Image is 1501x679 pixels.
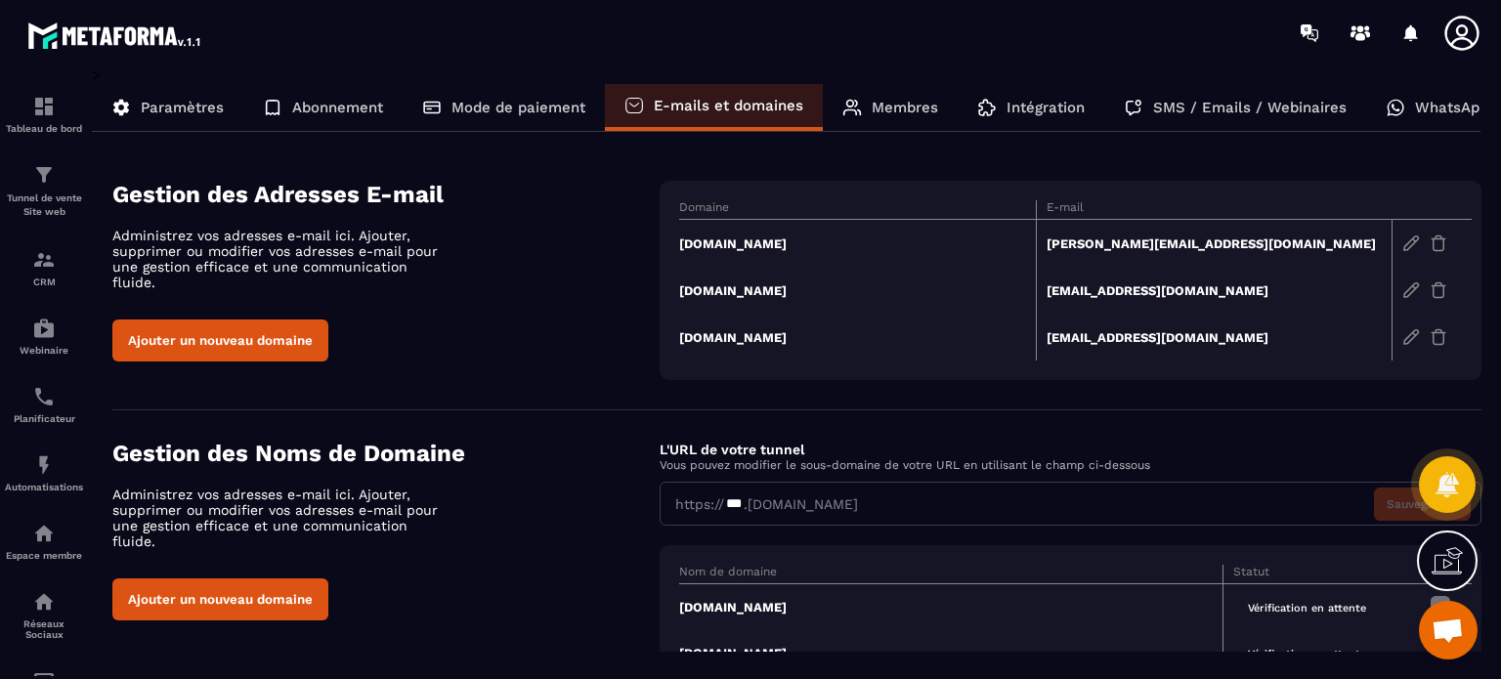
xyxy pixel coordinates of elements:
[1402,281,1420,299] img: edit-gr.78e3acdd.svg
[679,565,1223,584] th: Nom de domaine
[112,181,660,208] h4: Gestion des Adresses E-mail
[5,575,83,655] a: social-networksocial-networkRéseaux Sociaux
[32,453,56,477] img: automations
[5,550,83,561] p: Espace membre
[5,413,83,424] p: Planificateur
[5,370,83,439] a: schedulerschedulerPlanificateur
[5,233,83,302] a: formationformationCRM
[679,314,1036,361] td: [DOMAIN_NAME]
[660,442,804,457] label: L'URL de votre tunnel
[679,630,1223,676] td: [DOMAIN_NAME]
[112,487,454,549] p: Administrez vos adresses e-mail ici. Ajouter, supprimer ou modifier vos adresses e-mail pour une ...
[1430,281,1447,299] img: trash-gr.2c9399ab.svg
[5,276,83,287] p: CRM
[451,99,585,116] p: Mode de paiement
[872,99,938,116] p: Membres
[112,228,454,290] p: Administrez vos adresses e-mail ici. Ajouter, supprimer ou modifier vos adresses e-mail pour une ...
[32,385,56,408] img: scheduler
[1415,99,1488,116] p: WhatsApp
[679,220,1036,268] td: [DOMAIN_NAME]
[141,99,224,116] p: Paramètres
[32,522,56,545] img: automations
[1430,234,1447,252] img: trash-gr.2c9399ab.svg
[32,248,56,272] img: formation
[1036,314,1393,361] td: [EMAIL_ADDRESS][DOMAIN_NAME]
[1036,267,1393,314] td: [EMAIL_ADDRESS][DOMAIN_NAME]
[654,97,803,114] p: E-mails et domaines
[5,191,83,219] p: Tunnel de vente Site web
[1429,594,1452,617] img: more
[292,99,383,116] p: Abonnement
[32,163,56,187] img: formation
[1036,220,1393,268] td: [PERSON_NAME][EMAIL_ADDRESS][DOMAIN_NAME]
[5,123,83,134] p: Tableau de bord
[5,302,83,370] a: automationsautomationsWebinaire
[679,267,1036,314] td: [DOMAIN_NAME]
[1419,601,1478,659] div: Ouvrir le chat
[5,439,83,507] a: automationsautomationsAutomatisations
[1233,597,1381,619] span: Vérification en attente
[1233,643,1381,665] span: Vérification en attente
[27,18,203,53] img: logo
[32,95,56,118] img: formation
[112,578,328,620] button: Ajouter un nouveau domaine
[112,319,328,361] button: Ajouter un nouveau domaine
[679,200,1036,220] th: Domaine
[1153,99,1347,116] p: SMS / Emails / Webinaires
[112,440,660,467] h4: Gestion des Noms de Domaine
[1402,328,1420,346] img: edit-gr.78e3acdd.svg
[5,345,83,356] p: Webinaire
[5,80,83,149] a: formationformationTableau de bord
[1430,328,1447,346] img: trash-gr.2c9399ab.svg
[1036,200,1393,220] th: E-mail
[5,618,83,640] p: Réseaux Sociaux
[1402,234,1420,252] img: edit-gr.78e3acdd.svg
[679,584,1223,631] td: [DOMAIN_NAME]
[5,482,83,492] p: Automatisations
[5,507,83,575] a: automationsautomationsEspace membre
[1007,99,1085,116] p: Intégration
[1223,565,1419,584] th: Statut
[32,317,56,340] img: automations
[32,590,56,614] img: social-network
[5,149,83,233] a: formationformationTunnel de vente Site web
[660,458,1481,472] p: Vous pouvez modifier le sous-domaine de votre URL en utilisant le champ ci-dessous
